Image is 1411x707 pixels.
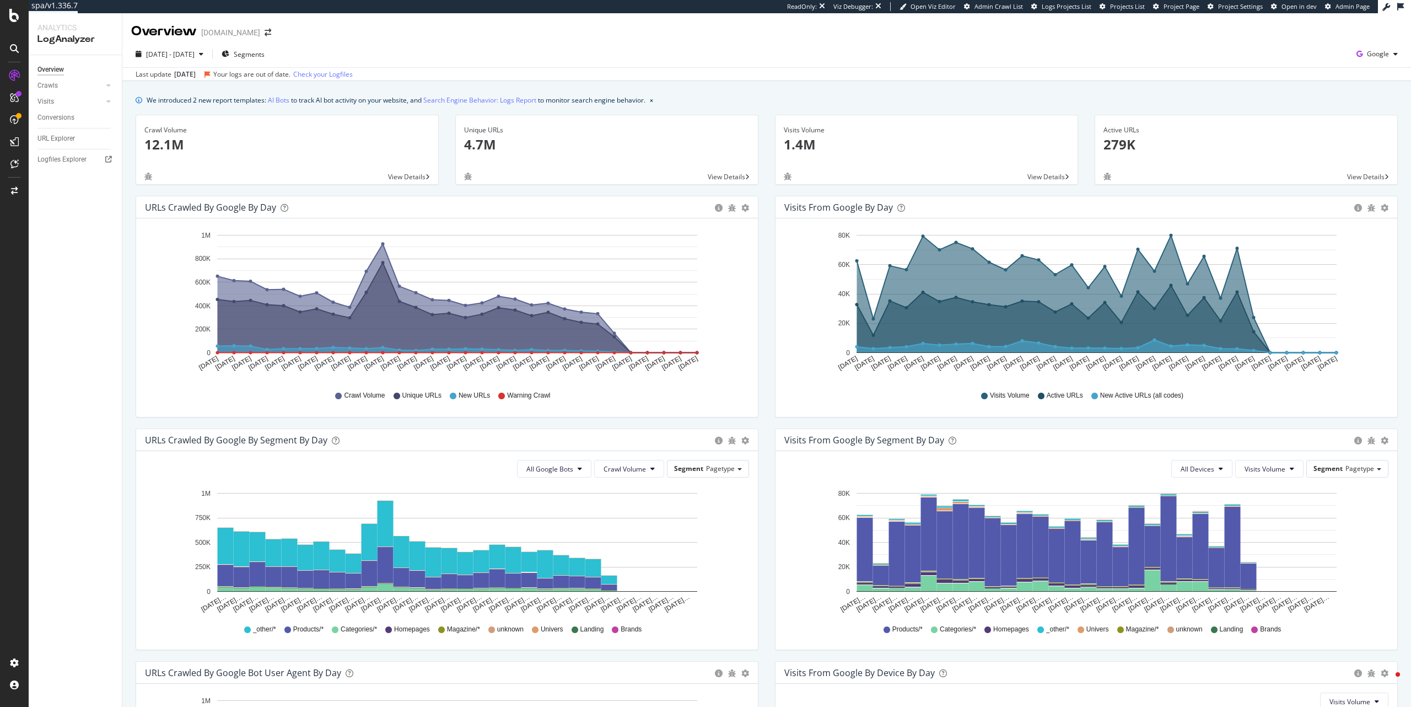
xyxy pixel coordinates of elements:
[1335,2,1370,10] span: Admin Page
[1300,355,1322,372] text: [DATE]
[197,355,219,372] text: [DATE]
[37,64,114,76] a: Overview
[1329,697,1370,706] span: Visits Volume
[990,391,1030,400] span: Visits Volume
[1245,464,1285,474] span: Visits Volume
[253,625,276,634] span: _other/*
[1126,625,1159,634] span: Magazine/*
[293,69,353,79] a: Check your Logfiles
[265,29,271,36] div: arrow-right-arrow-left
[1002,355,1024,372] text: [DATE]
[838,563,850,571] text: 20K
[1086,625,1109,634] span: Univers
[1354,669,1362,677] div: circle-info
[429,355,451,372] text: [DATE]
[145,435,327,446] div: URLs Crawled by Google By Segment By Day
[174,69,196,79] div: [DATE]
[195,302,211,310] text: 400K
[213,69,290,79] div: Your logs are out of date.
[660,355,682,372] text: [DATE]
[1100,2,1145,11] a: Projects List
[1042,2,1091,10] span: Logs Projects List
[230,355,252,372] text: [DATE]
[201,232,211,239] text: 1M
[1354,437,1362,444] div: circle-info
[1164,2,1199,10] span: Project Page
[1103,135,1389,154] p: 279K
[838,232,850,239] text: 80K
[838,261,850,269] text: 60K
[511,355,534,372] text: [DATE]
[464,125,750,135] div: Unique URLs
[147,94,645,106] div: We introduced 2 new report templates: to track AI bot activity on your website, and to monitor se...
[1345,464,1374,473] span: Pagetype
[892,625,923,634] span: Products/*
[1085,355,1107,372] text: [DATE]
[964,2,1023,11] a: Admin Crawl List
[784,135,1069,154] p: 1.4M
[1151,355,1173,372] text: [DATE]
[578,355,600,372] text: [DATE]
[363,355,385,372] text: [DATE]
[1313,464,1343,473] span: Segment
[1200,355,1222,372] text: [DATE]
[131,45,208,63] button: [DATE] - [DATE]
[459,391,490,400] span: New URLs
[784,486,1385,614] div: A chart.
[1100,391,1183,400] span: New Active URLs (all codes)
[1235,460,1304,478] button: Visits Volume
[145,202,276,213] div: URLs Crawled by Google by day
[1052,355,1074,372] text: [DATE]
[517,460,591,478] button: All Google Bots
[621,625,642,634] span: Brands
[495,355,517,372] text: [DATE]
[37,133,75,144] div: URL Explorer
[268,94,289,106] a: AI Bots
[1260,625,1281,634] span: Brands
[195,325,211,333] text: 200K
[1176,625,1203,634] span: unknown
[677,355,699,372] text: [DATE]
[1267,355,1289,372] text: [DATE]
[784,667,935,678] div: Visits From Google By Device By Day
[838,320,850,328] text: 20K
[145,227,745,381] svg: A chart.
[528,355,550,372] text: [DATE]
[627,355,649,372] text: [DATE]
[201,697,211,705] text: 1M
[594,355,616,372] text: [DATE]
[974,2,1023,10] span: Admin Crawl List
[37,154,87,165] div: Logfiles Explorer
[784,435,944,446] div: Visits from Google By Segment By Day
[201,490,211,497] text: 1M
[144,173,152,180] div: bug
[1271,2,1317,11] a: Open in dev
[1167,355,1189,372] text: [DATE]
[1184,355,1206,372] text: [DATE]
[1046,625,1069,634] span: _other/*
[1381,204,1388,212] div: gear
[1374,669,1400,696] iframe: Intercom live chat
[611,355,633,372] text: [DATE]
[402,391,441,400] span: Unique URLs
[207,349,211,357] text: 0
[1103,173,1111,180] div: bug
[195,255,211,263] text: 800K
[784,227,1385,381] svg: A chart.
[580,625,604,634] span: Landing
[195,278,211,286] text: 600K
[1283,355,1305,372] text: [DATE]
[1153,2,1199,11] a: Project Page
[144,135,430,154] p: 12.1M
[145,486,745,614] svg: A chart.
[1068,355,1090,372] text: [DATE]
[784,125,1069,135] div: Visits Volume
[647,92,656,108] button: close banner
[886,355,908,372] text: [DATE]
[644,355,666,372] text: [DATE]
[37,22,113,33] div: Analytics
[838,490,850,497] text: 80K
[741,204,749,212] div: gear
[37,154,114,165] a: Logfiles Explorer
